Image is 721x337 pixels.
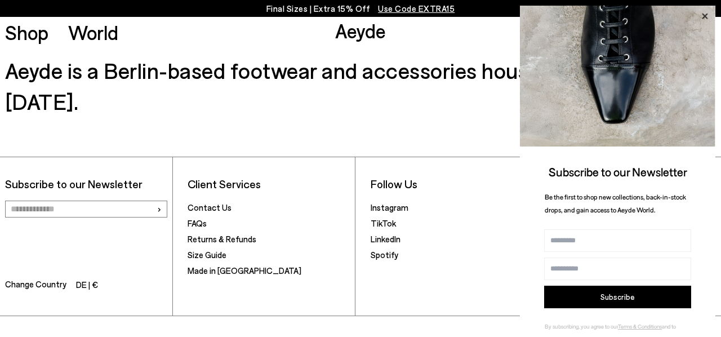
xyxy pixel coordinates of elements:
[5,277,66,294] span: Change Country
[76,278,98,294] li: DE | €
[520,6,715,147] img: ca3f721fb6ff708a270709c41d776025.jpg
[618,323,662,330] a: Terms & Conditions
[371,234,400,244] a: LinkedIn
[188,218,207,228] a: FAQs
[188,177,350,191] li: Client Services
[188,202,232,212] a: Contact Us
[371,218,396,228] a: TikTok
[544,286,691,308] button: Subscribe
[188,265,301,276] a: Made in [GEOGRAPHIC_DATA]
[371,177,533,191] li: Follow Us
[188,250,226,260] a: Size Guide
[335,19,386,42] a: Aeyde
[68,23,118,42] a: World
[378,3,455,14] span: Navigate to /collections/ss25-final-sizes
[5,55,716,117] h3: Aeyde is a Berlin-based footwear and accessories house founded in [DATE].
[157,201,162,217] span: ›
[371,202,408,212] a: Instagram
[371,250,398,260] a: Spotify
[549,165,687,179] span: Subscribe to our Newsletter
[545,193,686,214] span: Be the first to shop new collections, back-in-stock drops, and gain access to Aeyde World.
[266,2,455,16] p: Final Sizes | Extra 15% Off
[545,323,618,330] span: By subscribing, you agree to our
[5,177,167,191] p: Subscribe to our Newsletter
[5,23,48,42] a: Shop
[188,234,256,244] a: Returns & Refunds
